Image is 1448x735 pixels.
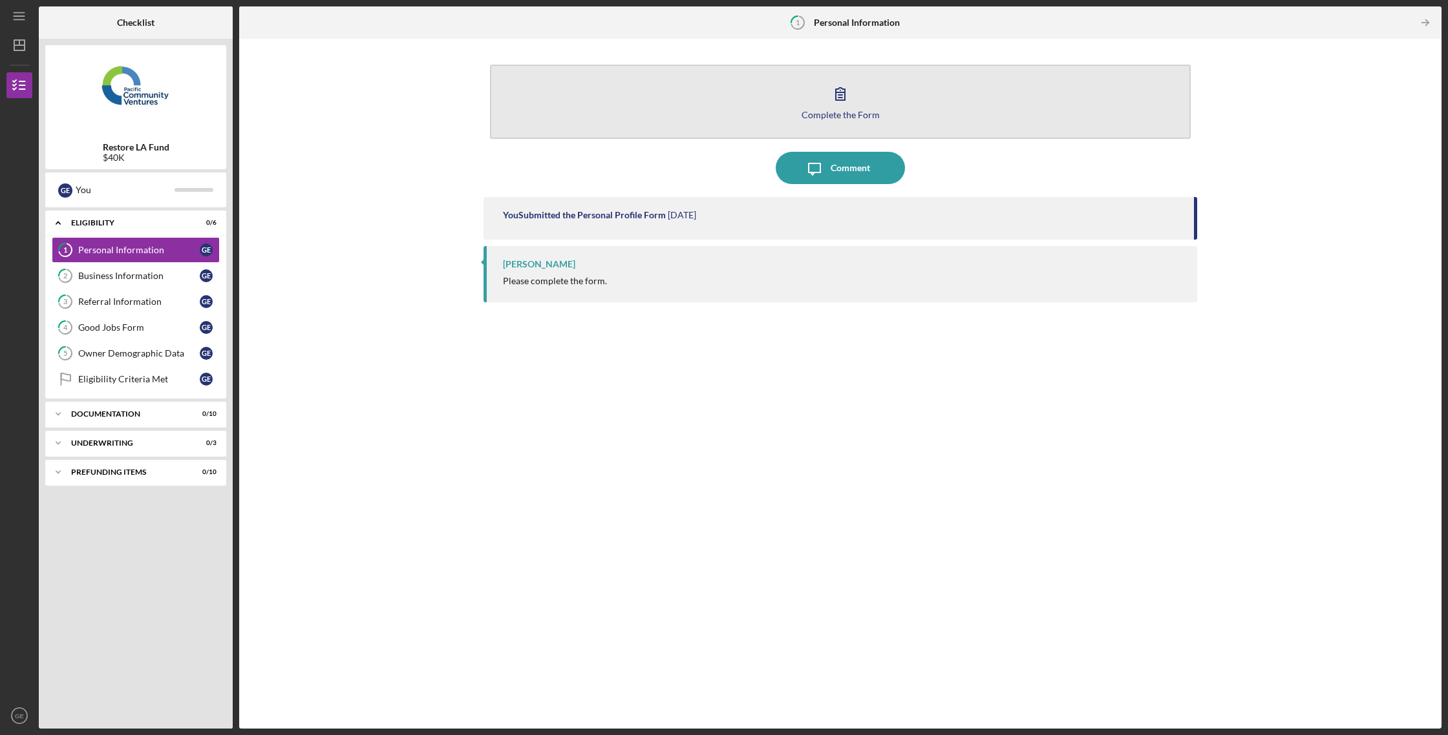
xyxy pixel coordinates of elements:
[193,439,217,447] div: 0 / 3
[71,468,184,476] div: Prefunding Items
[63,246,67,254] tspan: 1
[6,703,32,729] button: GE
[78,374,200,384] div: Eligibility Criteria Met
[71,439,184,447] div: Underwriting
[503,276,607,286] div: Please complete the form.
[71,219,184,227] div: Eligibility
[63,298,67,306] tspan: 3
[490,65,1191,139] button: Complete the Form
[63,349,67,358] tspan: 5
[668,210,696,220] time: 2025-08-27 22:52
[200,295,213,308] div: G E
[796,18,800,26] tspan: 1
[103,142,169,152] b: Restore LA Fund
[200,373,213,386] div: G E
[63,272,67,280] tspan: 2
[76,179,175,201] div: You
[814,17,900,28] b: Personal Information
[78,245,200,255] div: Personal Information
[71,410,184,418] div: Documentation
[193,219,217,227] div: 0 / 6
[78,296,200,307] div: Referral Information
[117,17,154,28] b: Checklist
[193,410,217,418] div: 0 / 10
[802,110,880,119] div: Complete the Form
[831,152,870,184] div: Comment
[52,366,220,392] a: Eligibility Criteria MetGE
[503,259,575,269] div: [PERSON_NAME]
[200,321,213,334] div: G E
[200,243,213,256] div: G E
[52,237,220,263] a: 1Personal InformationGE
[78,322,200,333] div: Good Jobs Form
[52,340,220,366] a: 5Owner Demographic DataGE
[52,315,220,340] a: 4Good Jobs FormGE
[193,468,217,476] div: 0 / 10
[45,52,226,129] img: Product logo
[503,210,666,220] div: You Submitted the Personal Profile Form
[103,152,169,163] div: $40K
[52,263,220,289] a: 2Business InformationGE
[200,269,213,282] div: G E
[63,324,68,332] tspan: 4
[776,152,905,184] button: Comment
[78,348,200,358] div: Owner Demographic Data
[52,289,220,315] a: 3Referral InformationGE
[58,183,72,198] div: G E
[200,347,213,360] div: G E
[78,271,200,281] div: Business Information
[15,712,24,719] text: GE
